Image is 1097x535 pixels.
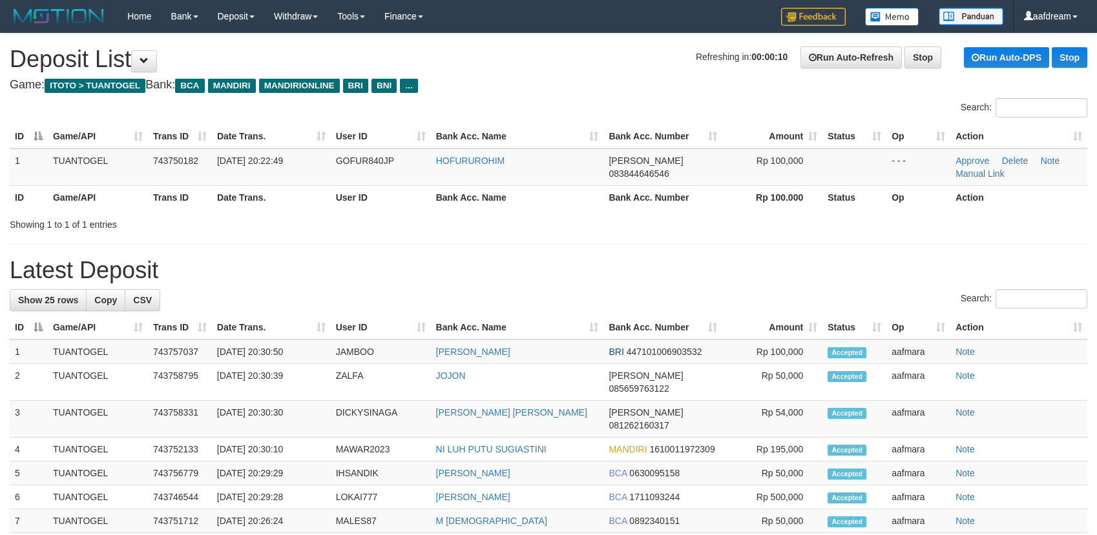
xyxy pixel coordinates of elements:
[331,364,431,401] td: ZALFA
[609,407,683,418] span: [PERSON_NAME]
[431,125,604,148] th: Bank Acc. Name: activate to sort column ascending
[629,492,680,502] span: Copy 1711093244 to clipboard
[722,125,822,148] th: Amount: activate to sort column ascending
[964,47,1049,68] a: Run Auto-DPS
[609,168,669,179] span: Copy 083844646546 to clipboard
[94,295,117,305] span: Copy
[331,509,431,533] td: MALES87
[212,185,331,209] th: Date Trans.
[886,461,950,485] td: aafmara
[886,438,950,461] td: aafmara
[996,289,1087,308] input: Search:
[950,316,1087,339] th: Action: activate to sort column ascending
[886,401,950,438] td: aafmara
[956,444,975,454] a: Note
[1041,156,1060,166] a: Note
[886,125,950,148] th: Op: activate to sort column ascending
[10,79,1087,92] h4: Game: Bank:
[722,485,822,509] td: Rp 500,000
[208,79,256,93] span: MANDIRI
[45,79,145,93] span: ITOTO > TUANTOGEL
[153,156,198,166] span: 743750182
[609,383,669,394] span: Copy 085659763122 to clipboard
[133,295,152,305] span: CSV
[956,370,975,381] a: Note
[781,8,846,26] img: Feedback.jpg
[212,125,331,148] th: Date Trans.: activate to sort column ascending
[48,125,148,148] th: Game/API: activate to sort column ascending
[212,461,331,485] td: [DATE] 20:29:29
[629,516,680,526] span: Copy 0892340151 to clipboard
[950,125,1087,148] th: Action: activate to sort column ascending
[148,316,212,339] th: Trans ID: activate to sort column ascending
[10,485,48,509] td: 6
[609,347,623,357] span: BRI
[956,492,975,502] a: Note
[48,485,148,509] td: TUANTOGEL
[212,339,331,364] td: [DATE] 20:30:50
[10,289,87,311] a: Show 25 rows
[175,79,204,93] span: BCA
[212,401,331,438] td: [DATE] 20:30:30
[436,516,547,526] a: M [DEMOGRAPHIC_DATA]
[10,509,48,533] td: 7
[822,316,886,339] th: Status: activate to sort column ascending
[828,408,866,419] span: Accepted
[436,347,510,357] a: [PERSON_NAME]
[331,461,431,485] td: IHSANDIK
[148,509,212,533] td: 743751712
[828,469,866,479] span: Accepted
[722,401,822,438] td: Rp 54,000
[886,316,950,339] th: Op: activate to sort column ascending
[343,79,368,93] span: BRI
[436,444,547,454] a: NI LUH PUTU SUGIASTINI
[10,213,448,231] div: Showing 1 to 1 of 1 entries
[757,156,803,166] span: Rp 100,000
[886,148,950,186] td: - - -
[48,364,148,401] td: TUANTOGEL
[956,347,975,357] a: Note
[331,185,431,209] th: User ID
[904,46,941,68] a: Stop
[148,461,212,485] td: 743756779
[148,485,212,509] td: 743746544
[48,339,148,364] td: TUANTOGEL
[751,52,788,62] strong: 00:00:10
[431,316,604,339] th: Bank Acc. Name: activate to sort column ascending
[627,347,702,357] span: Copy 447101006903532 to clipboard
[48,316,148,339] th: Game/API: activate to sort column ascending
[1002,156,1028,166] a: Delete
[956,407,975,418] a: Note
[148,364,212,401] td: 743758795
[956,168,1005,179] a: Manual Link
[148,401,212,438] td: 743758331
[722,185,822,209] th: Rp 100.000
[10,364,48,401] td: 2
[865,8,919,26] img: Button%20Memo.svg
[10,125,48,148] th: ID: activate to sort column descending
[722,461,822,485] td: Rp 50,000
[886,509,950,533] td: aafmara
[828,371,866,382] span: Accepted
[331,316,431,339] th: User ID: activate to sort column ascending
[822,185,886,209] th: Status
[148,185,212,209] th: Trans ID
[371,79,397,93] span: BNI
[431,185,604,209] th: Bank Acc. Name
[649,444,715,454] span: Copy 1610011972309 to clipboard
[828,445,866,456] span: Accepted
[603,125,722,148] th: Bank Acc. Number: activate to sort column ascending
[48,401,148,438] td: TUANTOGEL
[148,438,212,461] td: 743752133
[436,468,510,478] a: [PERSON_NAME]
[886,339,950,364] td: aafmara
[828,492,866,503] span: Accepted
[609,444,647,454] span: MANDIRI
[722,364,822,401] td: Rp 50,000
[10,257,1087,283] h1: Latest Deposit
[609,516,627,526] span: BCA
[886,485,950,509] td: aafmara
[217,156,283,166] span: [DATE] 20:22:49
[48,438,148,461] td: TUANTOGEL
[722,438,822,461] td: Rp 195,000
